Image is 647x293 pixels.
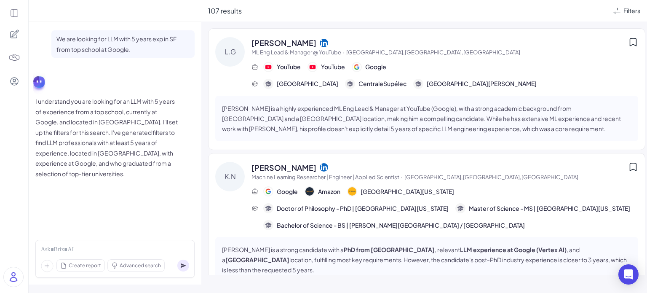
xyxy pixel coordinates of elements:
[469,204,630,213] span: Master of Science - MS | [GEOGRAPHIC_DATA][US_STATE]
[222,245,631,275] p: [PERSON_NAME] is a strong candidate with a , relevant , and a location, fulfilling most key requi...
[277,187,298,196] span: Google
[623,6,640,15] div: Filters
[305,187,314,196] img: 公司logo
[120,262,161,269] span: Advanced search
[215,37,245,67] div: L.G
[344,246,435,253] strong: PhD from [GEOGRAPHIC_DATA]
[343,49,345,56] span: ·
[404,174,578,180] span: [GEOGRAPHIC_DATA],[GEOGRAPHIC_DATA],[GEOGRAPHIC_DATA]
[208,6,242,15] span: 107 results
[308,63,317,71] img: 公司logo
[361,187,454,196] span: [GEOGRAPHIC_DATA][US_STATE]
[321,62,345,71] span: YouTube
[251,37,316,48] span: [PERSON_NAME]
[277,79,338,88] span: [GEOGRAPHIC_DATA]
[427,79,537,88] span: [GEOGRAPHIC_DATA][PERSON_NAME]
[460,246,567,253] strong: LLM experience at Google (Vertex AI)
[8,52,20,64] img: 4blF7nbYMBMHBwcHBwcHBwcHBwcHBwcHB4es+Bd0DLy0SdzEZwAAAABJRU5ErkJggg==
[353,63,361,71] img: 公司logo
[318,187,340,196] span: Amazon
[56,34,190,54] p: We are looking for LLM with 5 years exp in SF from top school at Google.
[365,62,386,71] span: Google
[225,256,289,263] strong: [GEOGRAPHIC_DATA]
[69,262,101,269] span: Create report
[264,63,273,71] img: 公司logo
[346,49,520,56] span: [GEOGRAPHIC_DATA],[GEOGRAPHIC_DATA],[GEOGRAPHIC_DATA]
[251,174,399,180] span: Machine Learning Researcher | Engineer | Applied Scientist
[401,174,403,180] span: ·
[358,79,406,88] span: CentraleSupélec
[277,62,301,71] span: YouTube
[215,162,245,191] div: K.N
[222,103,631,134] p: [PERSON_NAME] is a highly experienced ML Eng Lead & Manager at YouTube (Google), with a strong ac...
[618,264,639,285] div: Open Intercom Messenger
[264,187,273,196] img: 公司logo
[277,204,449,213] span: Doctor of Philosophy - PhD | [GEOGRAPHIC_DATA][US_STATE]
[251,49,341,56] span: ML Eng Lead & Manager @ YouTube
[251,162,316,173] span: [PERSON_NAME]
[4,267,23,287] img: user_logo.png
[277,221,525,230] span: Bachelor of Science - BS | [PERSON_NAME][GEOGRAPHIC_DATA] / [GEOGRAPHIC_DATA]
[35,96,179,179] p: I understand you are looking for an LLM with 5 years of experience from a top school, currently a...
[348,187,356,196] img: 公司logo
